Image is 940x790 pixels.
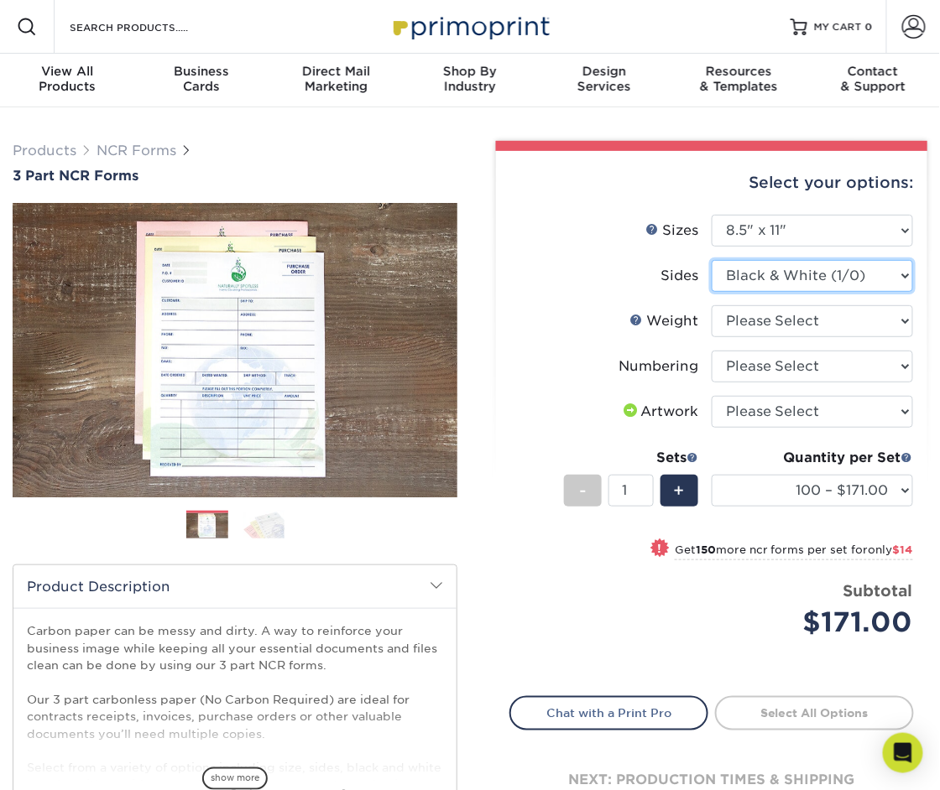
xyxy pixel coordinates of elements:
[883,733,923,773] div: Open Intercom Messenger
[537,64,671,79] span: Design
[671,64,806,79] span: Resources
[537,54,671,107] a: DesignServices
[13,197,457,505] img: 3 Part NCR Forms 01
[403,54,537,107] a: Shop ByIndustry
[675,543,913,560] small: Get more ncr forms per set for
[661,266,698,286] div: Sides
[509,151,914,215] div: Select your options:
[724,602,913,642] div: $171.00
[715,696,914,730] a: Select All Options
[806,54,940,107] a: Contact& Support
[13,168,138,184] span: 3 Part NCR Forms
[674,478,685,503] span: +
[658,540,662,558] span: !
[269,64,403,79] span: Direct Mail
[620,402,698,422] div: Artwork
[712,448,913,468] div: Quantity per Set
[68,17,232,37] input: SEARCH PRODUCTS.....
[13,168,457,184] a: 3 Part NCR Forms
[579,478,587,503] span: -
[806,64,940,79] span: Contact
[269,64,403,94] div: Marketing
[564,448,698,468] div: Sets
[13,143,76,159] a: Products
[13,565,457,608] h2: Product Description
[134,54,269,107] a: BusinessCards
[619,356,698,377] div: Numbering
[865,21,873,33] span: 0
[671,54,806,107] a: Resources& Templates
[269,54,403,107] a: Direct MailMarketing
[893,543,913,556] span: $14
[134,64,269,94] div: Cards
[97,143,176,159] a: NCR Forms
[386,8,554,44] img: Primoprint
[186,512,228,541] img: NCR Forms 01
[843,581,913,600] strong: Subtotal
[696,543,716,556] strong: 150
[509,696,708,730] a: Chat with a Print Pro
[814,20,862,34] span: MY CART
[243,510,285,539] img: NCR Forms 02
[202,767,268,790] span: show more
[134,64,269,79] span: Business
[537,64,671,94] div: Services
[645,221,698,241] div: Sizes
[671,64,806,94] div: & Templates
[629,311,698,331] div: Weight
[403,64,537,94] div: Industry
[403,64,537,79] span: Shop By
[869,543,913,556] span: only
[806,64,940,94] div: & Support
